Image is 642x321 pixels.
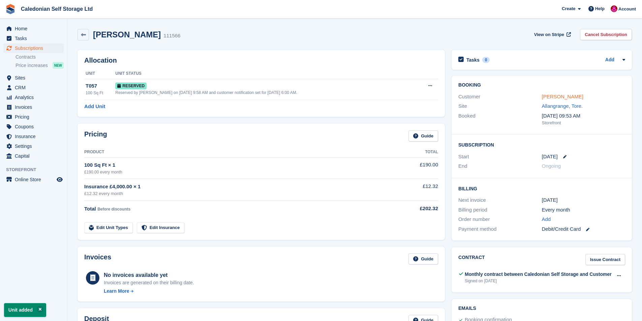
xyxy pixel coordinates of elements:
[104,271,194,279] div: No invoices available yet
[84,57,438,64] h2: Allocation
[458,196,542,204] div: Next invoice
[408,253,438,264] a: Guide
[86,82,115,90] div: T057
[115,83,147,89] span: Reserved
[384,205,438,213] div: £202.32
[3,34,64,43] a: menu
[84,161,384,169] div: 100 Sq Ft × 1
[384,147,438,158] th: Total
[3,122,64,131] a: menu
[104,279,194,286] div: Invoices are generated on their billing date.
[482,57,490,63] div: 0
[163,32,180,40] div: 111566
[104,288,129,295] div: Learn More
[3,83,64,92] a: menu
[137,222,185,233] a: Edit Insurance
[15,102,55,112] span: Invoices
[16,54,64,60] a: Contracts
[56,175,64,184] a: Preview store
[458,153,542,161] div: Start
[542,206,625,214] div: Every month
[84,253,111,264] h2: Invoices
[3,151,64,161] a: menu
[84,222,133,233] a: Edit Unit Types
[15,34,55,43] span: Tasks
[84,183,384,191] div: Insurance £4,000.00 × 1
[595,5,605,12] span: Help
[15,43,55,53] span: Subscriptions
[542,112,625,120] div: [DATE] 09:53 AM
[458,162,542,170] div: End
[3,132,64,141] a: menu
[605,56,614,64] a: Add
[15,141,55,151] span: Settings
[5,4,16,14] img: stora-icon-8386f47178a22dfd0bd8f6a31ec36ba5ce8667c1dd55bd0f319d3a0aa187defe.svg
[53,62,64,69] div: NEW
[15,112,55,122] span: Pricing
[542,225,625,233] div: Debit/Credit Card
[3,175,64,184] a: menu
[465,278,612,284] div: Signed on [DATE]
[542,196,625,204] div: [DATE]
[15,122,55,131] span: Coupons
[465,271,612,278] div: Monthly contract between Caledonian Self Storage and Customer
[18,3,95,14] a: Caledonian Self Storage Ltd
[3,93,64,102] a: menu
[15,83,55,92] span: CRM
[3,24,64,33] a: menu
[458,206,542,214] div: Billing period
[3,73,64,83] a: menu
[84,147,384,158] th: Product
[384,157,438,179] td: £190.00
[15,175,55,184] span: Online Store
[458,83,625,88] h2: Booking
[542,120,625,126] div: Storefront
[84,206,96,212] span: Total
[115,68,415,79] th: Unit Status
[104,288,194,295] a: Learn More
[86,90,115,96] div: 100 Sq Ft
[16,62,64,69] a: Price increases NEW
[15,24,55,33] span: Home
[3,112,64,122] a: menu
[408,130,438,141] a: Guide
[84,68,115,79] th: Unit
[3,43,64,53] a: menu
[15,73,55,83] span: Sites
[458,141,625,148] h2: Subscription
[458,185,625,192] h2: Billing
[531,29,572,40] a: View on Stripe
[93,30,161,39] h2: [PERSON_NAME]
[542,103,583,109] a: Allangrange, Tore.
[542,153,558,161] time: 2025-10-02 00:00:00 UTC
[3,102,64,112] a: menu
[16,62,48,69] span: Price increases
[15,132,55,141] span: Insurance
[15,93,55,102] span: Analytics
[458,254,485,265] h2: Contract
[580,29,632,40] a: Cancel Subscription
[466,57,480,63] h2: Tasks
[458,225,542,233] div: Payment method
[542,163,561,169] span: Ongoing
[542,216,551,223] a: Add
[384,179,438,201] td: £12.32
[84,190,384,197] div: £12.32 every month
[458,93,542,101] div: Customer
[6,166,67,173] span: Storefront
[458,112,542,126] div: Booked
[3,141,64,151] a: menu
[15,151,55,161] span: Capital
[4,303,46,317] p: Unit added
[562,5,575,12] span: Create
[585,254,625,265] a: Issue Contract
[458,216,542,223] div: Order number
[618,6,636,12] span: Account
[542,94,583,99] a: [PERSON_NAME]
[84,169,384,175] div: £190.00 every month
[115,90,415,96] div: Reserved by [PERSON_NAME] on [DATE] 9:58 AM and customer notification set for [DATE] 6:00 AM.
[84,130,107,141] h2: Pricing
[458,102,542,110] div: Site
[97,207,130,212] span: Before discounts
[458,306,625,311] h2: Emails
